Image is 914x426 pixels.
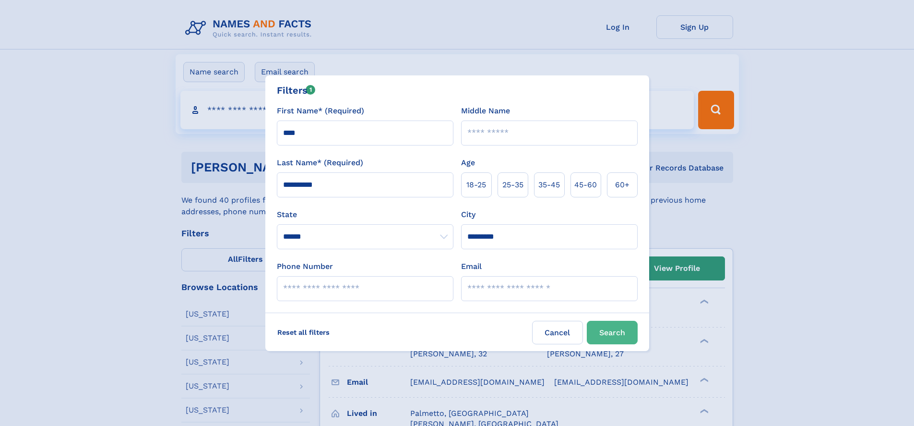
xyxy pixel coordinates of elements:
button: Search [587,321,638,344]
label: Email [461,261,482,272]
span: 25‑35 [502,179,523,191]
div: Filters [277,83,316,97]
label: Phone Number [277,261,333,272]
label: Reset all filters [271,321,336,344]
span: 35‑45 [538,179,560,191]
label: Last Name* (Required) [277,157,363,169]
span: 45‑60 [574,179,597,191]
label: Cancel [532,321,583,344]
span: 60+ [615,179,629,191]
label: Age [461,157,475,169]
label: State [277,209,453,220]
span: 18‑25 [466,179,486,191]
label: First Name* (Required) [277,105,364,117]
label: City [461,209,475,220]
label: Middle Name [461,105,510,117]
